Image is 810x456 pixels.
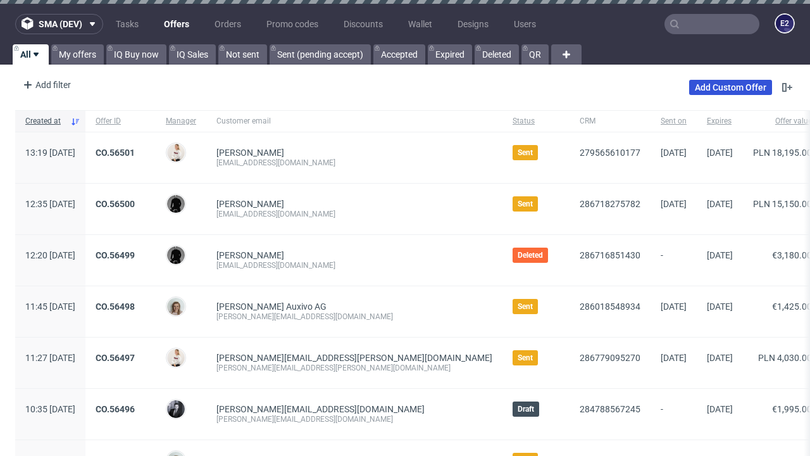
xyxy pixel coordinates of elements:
div: [EMAIL_ADDRESS][DOMAIN_NAME] [216,158,492,168]
img: Monika Poźniak [167,298,185,315]
a: Expired [428,44,472,65]
a: Wallet [401,14,440,34]
span: [DATE] [707,353,733,363]
img: Dawid Urbanowicz [167,246,185,264]
img: Mari Fok [167,349,185,367]
span: sma (dev) [39,20,82,28]
span: [DATE] [707,199,733,209]
span: 11:45 [DATE] [25,301,75,312]
span: 12:20 [DATE] [25,250,75,260]
a: Promo codes [259,14,326,34]
span: 12:35 [DATE] [25,199,75,209]
span: CRM [580,116,640,127]
a: 286716851430 [580,250,640,260]
a: Designs [450,14,496,34]
span: Sent on [661,116,687,127]
figcaption: e2 [776,15,794,32]
span: [DATE] [707,301,733,312]
span: Manager [166,116,196,127]
span: [DATE] [661,353,687,363]
a: [PERSON_NAME] [216,148,284,158]
div: Add filter [18,75,73,95]
a: CO.56501 [96,148,135,158]
a: Discounts [336,14,390,34]
span: Created at [25,116,65,127]
span: Sent [518,353,533,363]
a: 279565610177 [580,148,640,158]
a: My offers [51,44,104,65]
img: Mari Fok [167,144,185,161]
span: 13:19 [DATE] [25,148,75,158]
a: Tasks [108,14,146,34]
span: Deleted [518,250,543,260]
a: IQ Buy now [106,44,166,65]
a: [PERSON_NAME] [216,199,284,209]
span: Sent [518,199,533,209]
a: CO.56497 [96,353,135,363]
a: Accepted [373,44,425,65]
span: Customer email [216,116,492,127]
span: Draft [518,404,534,414]
span: [DATE] [707,148,733,158]
a: Offers [156,14,197,34]
span: Sent [518,301,533,312]
a: 286718275782 [580,199,640,209]
button: sma (dev) [15,14,103,34]
a: [PERSON_NAME] [216,250,284,260]
div: [EMAIL_ADDRESS][DOMAIN_NAME] [216,260,492,270]
span: Expires [707,116,733,127]
a: Sent (pending accept) [270,44,371,65]
a: Users [506,14,544,34]
div: [PERSON_NAME][EMAIL_ADDRESS][DOMAIN_NAME] [216,312,492,322]
a: All [13,44,49,65]
a: 286018548934 [580,301,640,312]
span: [PERSON_NAME][EMAIL_ADDRESS][PERSON_NAME][DOMAIN_NAME] [216,353,492,363]
div: [PERSON_NAME][EMAIL_ADDRESS][DOMAIN_NAME] [216,414,492,424]
span: Status [513,116,559,127]
span: [DATE] [707,404,733,414]
a: IQ Sales [169,44,216,65]
div: [PERSON_NAME][EMAIL_ADDRESS][PERSON_NAME][DOMAIN_NAME] [216,363,492,373]
span: [PERSON_NAME][EMAIL_ADDRESS][DOMAIN_NAME] [216,404,425,414]
a: [PERSON_NAME] Auxivo AG [216,301,327,312]
span: [DATE] [661,199,687,209]
span: 11:27 [DATE] [25,353,75,363]
span: - [661,250,687,270]
a: 286779095270 [580,353,640,363]
span: - [661,404,687,424]
img: Dawid Urbanowicz [167,195,185,213]
a: Not sent [218,44,267,65]
a: CO.56496 [96,404,135,414]
span: 10:35 [DATE] [25,404,75,414]
a: Deleted [475,44,519,65]
img: Philippe Dubuy [167,400,185,418]
span: Offer ID [96,116,146,127]
a: 284788567245 [580,404,640,414]
a: Add Custom Offer [689,80,772,95]
span: [DATE] [707,250,733,260]
a: CO.56499 [96,250,135,260]
a: CO.56500 [96,199,135,209]
span: Sent [518,148,533,158]
a: QR [521,44,549,65]
a: Orders [207,14,249,34]
a: CO.56498 [96,301,135,312]
span: [DATE] [661,148,687,158]
div: [EMAIL_ADDRESS][DOMAIN_NAME] [216,209,492,219]
span: [DATE] [661,301,687,312]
